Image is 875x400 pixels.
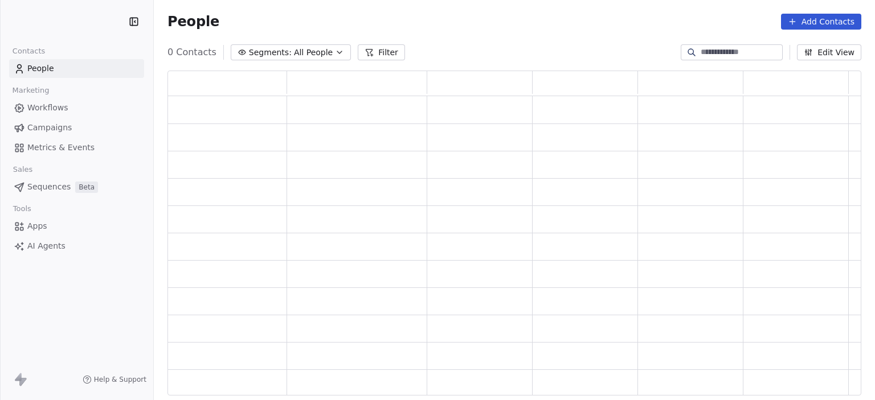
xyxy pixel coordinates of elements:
button: Edit View [797,44,861,60]
a: Campaigns [9,118,144,137]
span: All People [294,47,333,59]
span: Apps [27,220,47,232]
span: Beta [75,182,98,193]
span: Help & Support [94,375,146,384]
button: Filter [358,44,405,60]
a: Metrics & Events [9,138,144,157]
span: Campaigns [27,122,72,134]
a: SequencesBeta [9,178,144,196]
span: Marketing [7,82,54,99]
a: People [9,59,144,78]
a: AI Agents [9,237,144,255]
span: Metrics & Events [27,142,95,154]
span: Segments: [249,47,292,59]
a: Workflows [9,98,144,117]
span: AI Agents [27,240,66,252]
span: Contacts [7,43,50,60]
button: Add Contacts [781,14,861,30]
span: Tools [8,200,36,217]
a: Apps [9,217,144,236]
a: Help & Support [83,375,146,384]
span: Sequences [27,181,71,193]
span: Sales [8,161,38,178]
span: People [167,13,219,30]
span: 0 Contacts [167,46,216,59]
span: Workflows [27,102,68,114]
span: People [27,63,54,75]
